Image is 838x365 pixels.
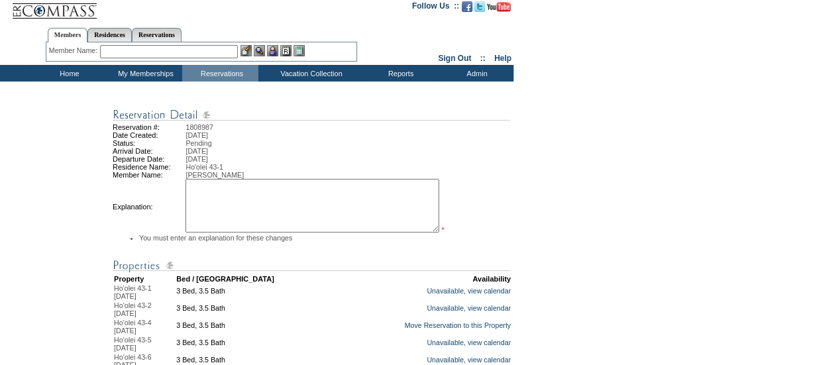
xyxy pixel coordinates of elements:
span: [DATE] [114,309,136,317]
td: Date Created: [113,131,185,139]
span: [DATE] [114,344,136,352]
a: Become our fan on Facebook [462,5,472,13]
div: Ho'olei 43-2 [114,301,175,309]
a: Unavailable, view calendar [427,339,511,346]
img: View [254,45,265,56]
img: Become our fan on Facebook [462,1,472,12]
div: Ho'olei 43-4 [114,319,175,327]
div: Ho'olei 43-1 [114,284,175,292]
td: 3 Bed, 3.5 Bath [176,301,336,317]
span: Ho'olei 43-1 [185,163,223,171]
span: 1808987 [185,123,213,131]
td: Admin [437,65,513,81]
td: 3 Bed, 3.5 Bath [176,336,336,352]
td: Residence Name: [113,163,185,171]
span: Pending [185,139,211,147]
td: Reservation #: [113,123,185,131]
div: Member Name: [49,45,100,56]
img: Impersonate [267,45,278,56]
a: Reservations [132,28,182,42]
a: Unavailable, view calendar [427,287,511,295]
span: [DATE] [114,292,136,300]
span: :: [480,54,486,63]
td: Status: [113,139,185,147]
a: Residences [87,28,132,42]
span: [PERSON_NAME] [185,171,244,179]
div: Ho'olei 43-5 [114,336,175,344]
img: b_calculator.gif [293,45,305,56]
td: Explanation: [113,179,185,234]
td: My Memberships [106,65,182,81]
span: [DATE] [114,327,136,335]
img: Follow us on Twitter [474,1,485,12]
td: Bed / [GEOGRAPHIC_DATA] [176,275,336,283]
img: Reservation Detail [113,107,510,123]
a: Members [48,28,88,42]
span: [DATE] [185,147,208,155]
td: Departure Date: [113,155,185,163]
td: Home [30,65,106,81]
a: Unavailable, view calendar [427,304,511,312]
a: Help [494,54,511,63]
a: Unavailable, view calendar [427,356,511,364]
td: Reports [361,65,437,81]
a: Follow us on Twitter [474,5,485,13]
img: Reservations [280,45,291,56]
td: Member Name: [113,171,185,179]
li: You must enter an explanation for these changes [139,234,512,242]
a: Subscribe to our YouTube Channel [487,5,511,13]
span: [DATE] [185,155,208,163]
img: b_edit.gif [240,45,252,56]
div: Ho'olei 43-6 [114,353,175,361]
td: Vacation Collection [258,65,361,81]
td: Arrival Date: [113,147,185,155]
td: 3 Bed, 3.5 Bath [176,284,336,300]
td: Reservations [182,65,258,81]
img: Subscribe to our YouTube Channel [487,2,511,12]
td: Property [114,275,175,283]
td: 3 Bed, 3.5 Bath [176,319,336,335]
span: [DATE] [185,131,208,139]
img: Reservation Detail [113,257,510,274]
a: Sign Out [438,54,471,63]
a: Move Reservation to this Property [404,321,511,329]
td: Availability [337,275,511,283]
